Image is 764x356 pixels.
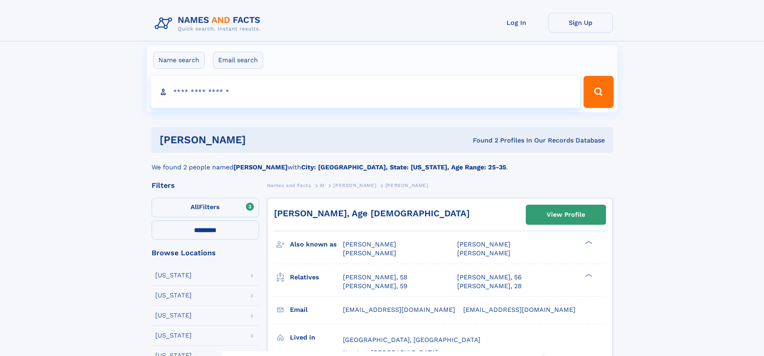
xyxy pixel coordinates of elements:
[290,331,343,344] h3: Lived in
[153,52,205,69] label: Name search
[343,249,396,257] span: [PERSON_NAME]
[152,13,267,35] img: Logo Names and Facts
[463,306,576,313] span: [EMAIL_ADDRESS][DOMAIN_NAME]
[333,183,376,188] span: [PERSON_NAME]
[457,282,522,291] a: [PERSON_NAME], 28
[385,183,428,188] span: [PERSON_NAME]
[457,249,511,257] span: [PERSON_NAME]
[152,153,613,172] div: We found 2 people named with .
[151,76,580,108] input: search input
[343,282,407,291] a: [PERSON_NAME], 59
[213,52,263,69] label: Email search
[155,272,192,279] div: [US_STATE]
[333,180,376,190] a: [PERSON_NAME]
[484,13,549,33] a: Log In
[290,238,343,251] h3: Also known as
[583,273,593,278] div: ❯
[155,292,192,299] div: [US_STATE]
[267,180,311,190] a: Names and Facts
[343,336,480,344] span: [GEOGRAPHIC_DATA], [GEOGRAPHIC_DATA]
[290,303,343,317] h3: Email
[457,240,511,248] span: [PERSON_NAME]
[583,240,593,245] div: ❯
[301,163,506,171] b: City: [GEOGRAPHIC_DATA], State: [US_STATE], Age Range: 25-35
[290,271,343,284] h3: Relatives
[457,273,522,282] a: [PERSON_NAME], 56
[547,205,585,224] div: View Profile
[190,203,199,211] span: All
[160,135,359,145] h1: [PERSON_NAME]
[526,205,606,224] a: View Profile
[152,182,259,189] div: Filters
[584,76,613,108] button: Search Button
[152,249,259,256] div: Browse Locations
[343,240,396,248] span: [PERSON_NAME]
[152,198,259,217] label: Filters
[233,163,288,171] b: [PERSON_NAME]
[320,183,324,188] span: M
[343,273,407,282] a: [PERSON_NAME], 58
[155,312,192,319] div: [US_STATE]
[343,306,455,313] span: [EMAIL_ADDRESS][DOMAIN_NAME]
[320,180,324,190] a: M
[359,136,605,145] div: Found 2 Profiles In Our Records Database
[155,332,192,339] div: [US_STATE]
[549,13,613,33] a: Sign Up
[274,208,470,218] a: [PERSON_NAME], Age [DEMOGRAPHIC_DATA]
